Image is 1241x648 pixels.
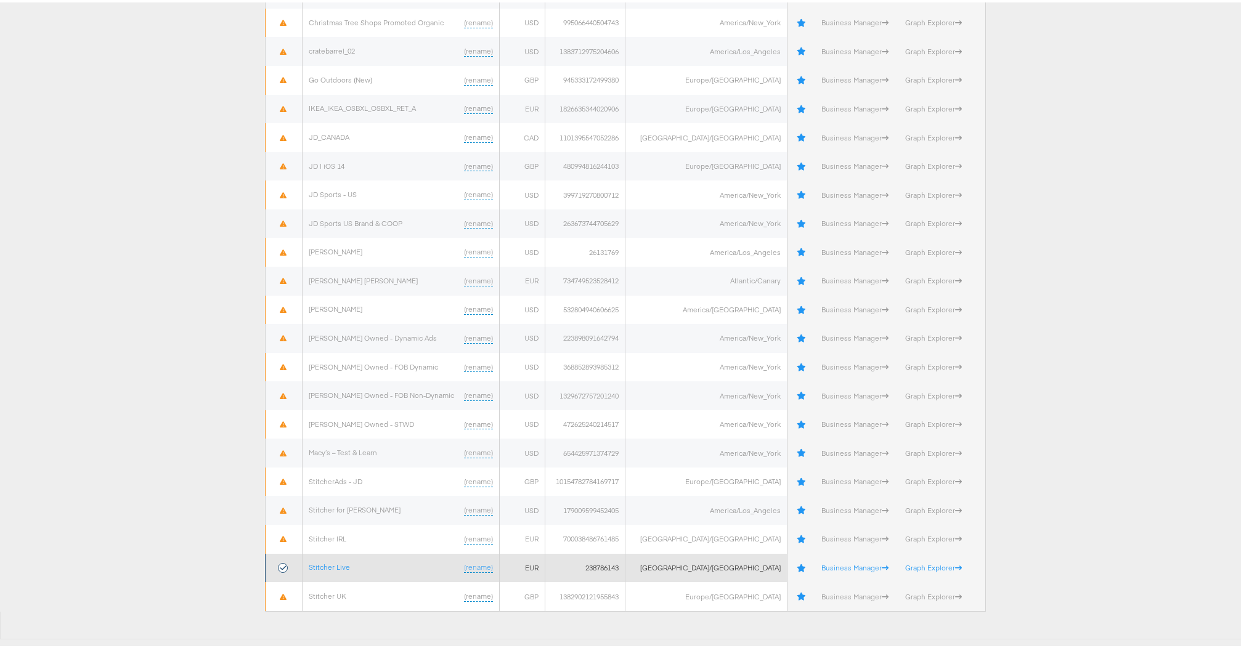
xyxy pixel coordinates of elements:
td: 734749523528412 [545,264,625,293]
a: (rename) [464,589,493,599]
td: America/New_York [625,408,787,437]
td: [GEOGRAPHIC_DATA]/[GEOGRAPHIC_DATA] [625,121,787,150]
td: America/Los_Angeles [625,34,787,63]
td: EUR [500,522,545,551]
a: [PERSON_NAME] Owned - STWD [309,417,414,426]
a: Stitcher for [PERSON_NAME] [309,503,401,512]
a: Business Manager [821,561,889,570]
td: America/[GEOGRAPHIC_DATA] [625,293,787,322]
td: 532804940606625 [545,293,625,322]
a: (rename) [464,15,493,26]
td: 1826635344020906 [545,92,625,121]
a: [PERSON_NAME] Owned - Dynamic Ads [309,331,437,340]
a: (rename) [464,532,493,542]
a: Business Manager [821,188,889,197]
td: EUR [500,92,545,121]
a: Business Manager [821,15,889,25]
a: Go Outdoors (New) [309,73,372,82]
a: Graph Explorer [905,73,962,82]
td: USD [500,379,545,408]
td: USD [500,350,545,379]
a: Graph Explorer [905,589,962,599]
a: (rename) [464,273,493,284]
a: Graph Explorer [905,360,962,369]
a: Business Manager [821,360,889,369]
a: Business Manager [821,417,889,426]
td: 945333172499380 [545,63,625,92]
td: 995066440504743 [545,6,625,35]
a: Business Manager [821,131,889,140]
a: Graph Explorer [905,44,962,54]
td: Europe/[GEOGRAPHIC_DATA] [625,63,787,92]
a: (rename) [464,445,493,456]
a: Business Manager [821,389,889,398]
td: USD [500,6,545,35]
td: America/New_York [625,436,787,465]
td: 1101395547052286 [545,121,625,150]
td: Atlantic/Canary [625,264,787,293]
a: (rename) [464,417,493,427]
a: (rename) [464,560,493,570]
td: Europe/[GEOGRAPHIC_DATA] [625,465,787,494]
td: 1329672757201240 [545,379,625,408]
td: America/Los_Angeles [625,235,787,264]
td: 26131769 [545,235,625,264]
td: [GEOGRAPHIC_DATA]/[GEOGRAPHIC_DATA] [625,551,787,580]
a: (rename) [464,245,493,255]
a: Business Manager [821,73,889,82]
a: Business Manager [821,446,889,455]
td: CAD [500,121,545,150]
a: (rename) [464,503,493,513]
a: Graph Explorer [905,561,962,570]
a: Business Manager [821,302,889,312]
a: Business Manager [821,331,889,340]
td: USD [500,235,545,264]
a: (rename) [464,159,493,169]
td: GBP [500,580,545,609]
a: Graph Explorer [905,131,962,140]
a: Graph Explorer [905,474,962,484]
td: America/New_York [625,350,787,379]
td: USD [500,207,545,236]
a: [PERSON_NAME] [309,245,362,254]
a: (rename) [464,302,493,312]
a: Business Manager [821,589,889,599]
a: Graph Explorer [905,273,962,283]
td: Europe/[GEOGRAPHIC_DATA] [625,150,787,179]
td: 223898091642794 [545,322,625,350]
td: Europe/[GEOGRAPHIC_DATA] [625,580,787,609]
a: [PERSON_NAME] [PERSON_NAME] [309,273,418,283]
a: Business Manager [821,245,889,254]
td: USD [500,178,545,207]
a: (rename) [464,360,493,370]
td: 1382902121955843 [545,580,625,609]
a: Stitcher IRL [309,532,346,541]
a: [PERSON_NAME] Owned - FOB Non-Dynamic [309,388,454,397]
a: Graph Explorer [905,302,962,312]
td: 472625240214517 [545,408,625,437]
a: Business Manager [821,159,889,168]
a: Graph Explorer [905,503,962,512]
td: 368852893985312 [545,350,625,379]
td: USD [500,322,545,350]
td: USD [500,34,545,63]
a: Graph Explorer [905,331,962,340]
td: America/New_York [625,379,787,408]
td: 399719270800712 [545,178,625,207]
a: Stitcher Live [309,560,350,569]
td: GBP [500,150,545,179]
td: 10154782784169717 [545,465,625,494]
a: JD Sports - US [309,187,357,196]
a: (rename) [464,130,493,140]
a: IKEA_IKEA_OSBXL_OSBXL_RET_A [309,101,416,110]
a: Business Manager [821,474,889,484]
a: Graph Explorer [905,245,962,254]
a: (rename) [464,474,493,485]
a: Graph Explorer [905,15,962,25]
a: (rename) [464,216,493,227]
td: 263673744705629 [545,207,625,236]
a: (rename) [464,388,493,399]
a: (rename) [464,187,493,198]
td: America/New_York [625,207,787,236]
td: GBP [500,63,545,92]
